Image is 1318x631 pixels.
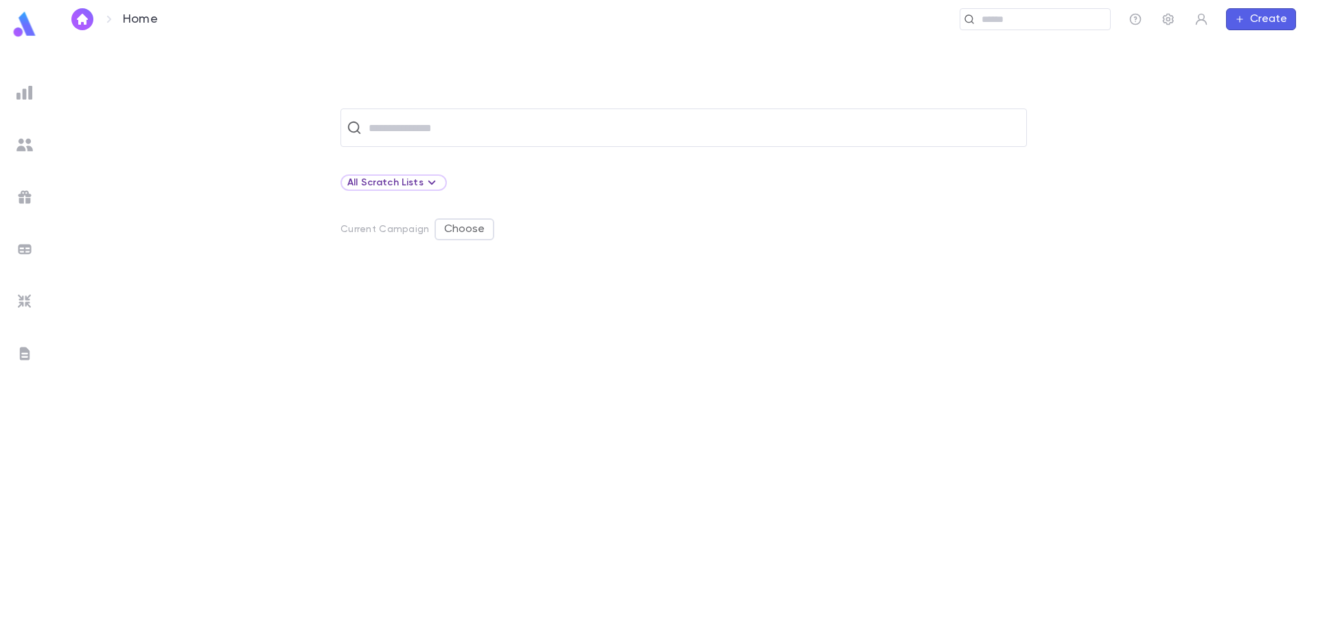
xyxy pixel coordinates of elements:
p: Current Campaign [340,224,429,235]
img: logo [11,11,38,38]
button: Choose [435,218,494,240]
button: Create [1226,8,1296,30]
div: All Scratch Lists [340,174,447,191]
p: Home [123,12,158,27]
img: batches_grey.339ca447c9d9533ef1741baa751efc33.svg [16,241,33,257]
img: letters_grey.7941b92b52307dd3b8a917253454ce1c.svg [16,345,33,362]
img: imports_grey.530a8a0e642e233f2baf0ef88e8c9fcb.svg [16,293,33,310]
img: reports_grey.c525e4749d1bce6a11f5fe2a8de1b229.svg [16,84,33,101]
img: campaigns_grey.99e729a5f7ee94e3726e6486bddda8f1.svg [16,189,33,205]
div: All Scratch Lists [347,174,440,191]
img: students_grey.60c7aba0da46da39d6d829b817ac14fc.svg [16,137,33,153]
img: home_white.a664292cf8c1dea59945f0da9f25487c.svg [74,14,91,25]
